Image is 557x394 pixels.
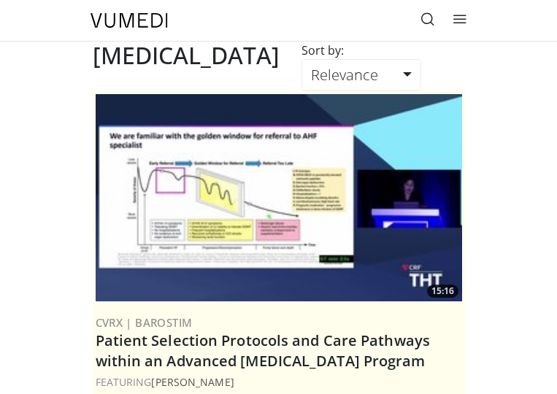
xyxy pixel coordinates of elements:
img: VuMedi Logo [91,13,168,28]
a: Patient Selection Protocols and Care Pathways within an Advanced [MEDICAL_DATA] Program [96,331,431,371]
span: 15:16 [427,285,458,298]
div: FEATURING [96,374,462,390]
a: Relevance [301,59,421,91]
h2: [MEDICAL_DATA] [93,42,280,69]
div: Sort by: [291,42,355,59]
a: CVRx | Barostim [96,315,193,330]
span: Relevance [311,65,378,85]
a: [PERSON_NAME] [151,375,234,389]
img: c8104730-ef7e-406d-8f85-1554408b8bf1.300x170_q85_crop-smart_upscale.jpg [96,94,462,301]
a: 15:16 [96,94,462,301]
